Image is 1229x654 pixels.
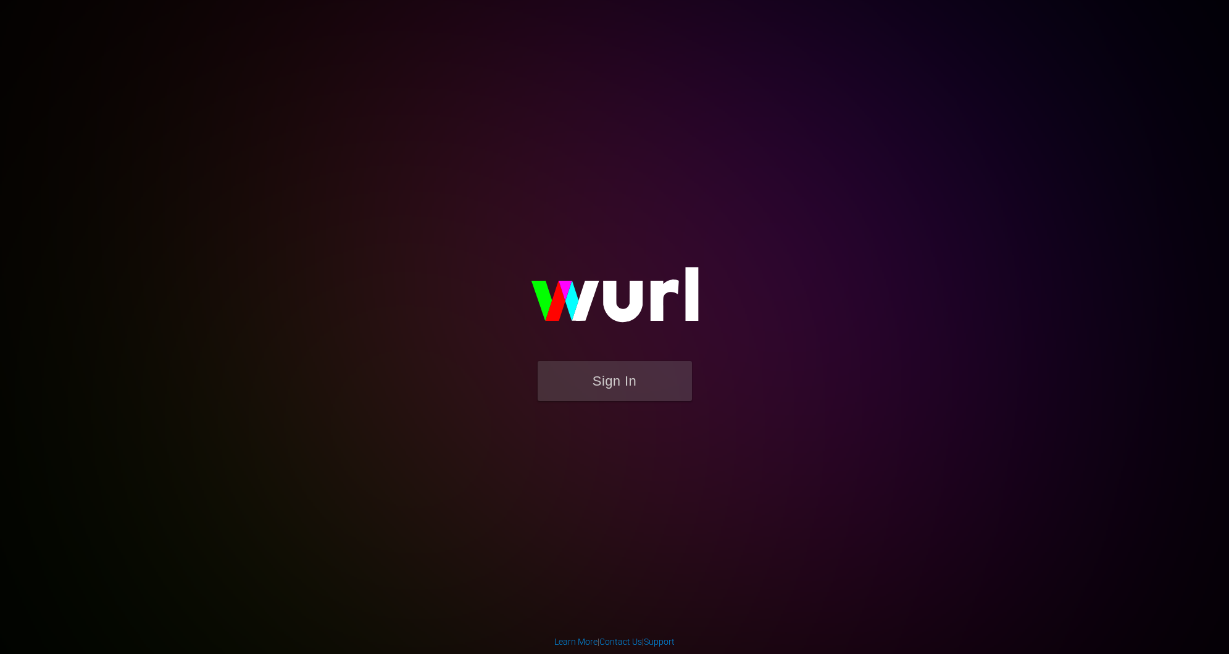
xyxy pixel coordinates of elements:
a: Contact Us [599,637,642,647]
a: Learn More [554,637,598,647]
button: Sign In [538,361,692,401]
div: | | [554,635,675,648]
img: wurl-logo-on-black-223613ac3d8ba8fe6dc639794a292ebdb59501304c7dfd60c99c58986ef67473.svg [491,241,738,360]
a: Support [644,637,675,647]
